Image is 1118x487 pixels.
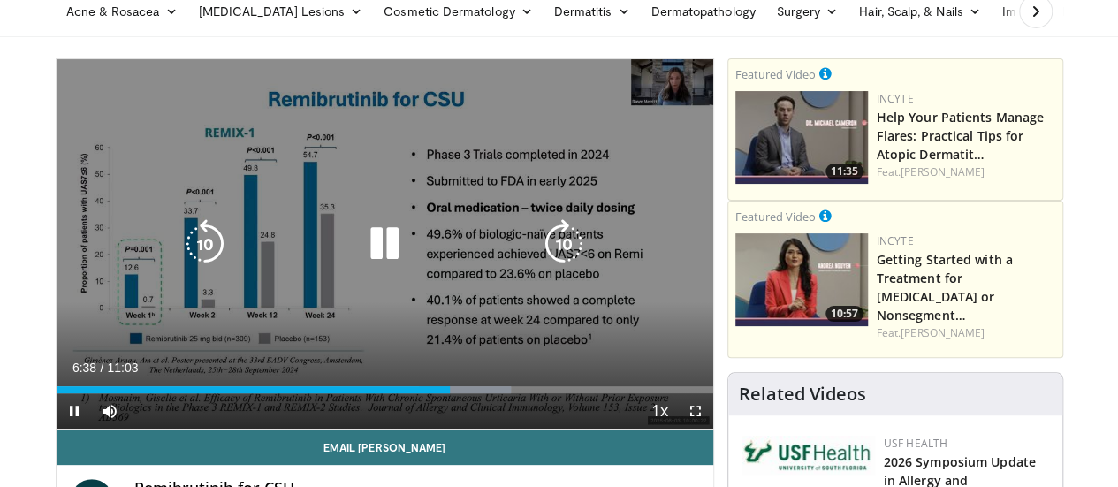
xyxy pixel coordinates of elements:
video-js: Video Player [57,59,713,430]
div: Feat. [877,164,1055,180]
a: [PERSON_NAME] [901,325,985,340]
img: 601112bd-de26-4187-b266-f7c9c3587f14.png.150x105_q85_crop-smart_upscale.jpg [735,91,868,184]
a: Email [PERSON_NAME] [57,430,713,465]
span: 10:57 [825,306,863,322]
a: 10:57 [735,233,868,326]
div: Progress Bar [57,386,713,393]
img: 6ba8804a-8538-4002-95e7-a8f8012d4a11.png.150x105_q85_autocrop_double_scale_upscale_version-0.2.jpg [742,436,875,475]
button: Fullscreen [678,393,713,429]
small: Featured Video [735,66,816,82]
small: Featured Video [735,209,816,224]
a: Incyte [877,91,914,106]
a: Help Your Patients Manage Flares: Practical Tips for Atopic Dermatit… [877,109,1045,163]
a: Incyte [877,233,914,248]
span: 11:03 [107,361,138,375]
img: e02a99de-beb8-4d69-a8cb-018b1ffb8f0c.png.150x105_q85_crop-smart_upscale.jpg [735,233,868,326]
h4: Related Videos [739,384,866,405]
span: 6:38 [72,361,96,375]
button: Playback Rate [643,393,678,429]
button: Mute [92,393,127,429]
a: Getting Started with a Treatment for [MEDICAL_DATA] or Nonsegment… [877,251,1013,323]
div: Feat. [877,325,1055,341]
button: Pause [57,393,92,429]
a: USF Health [884,436,948,451]
a: [PERSON_NAME] [901,164,985,179]
span: / [101,361,104,375]
a: 11:35 [735,91,868,184]
span: 11:35 [825,164,863,179]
